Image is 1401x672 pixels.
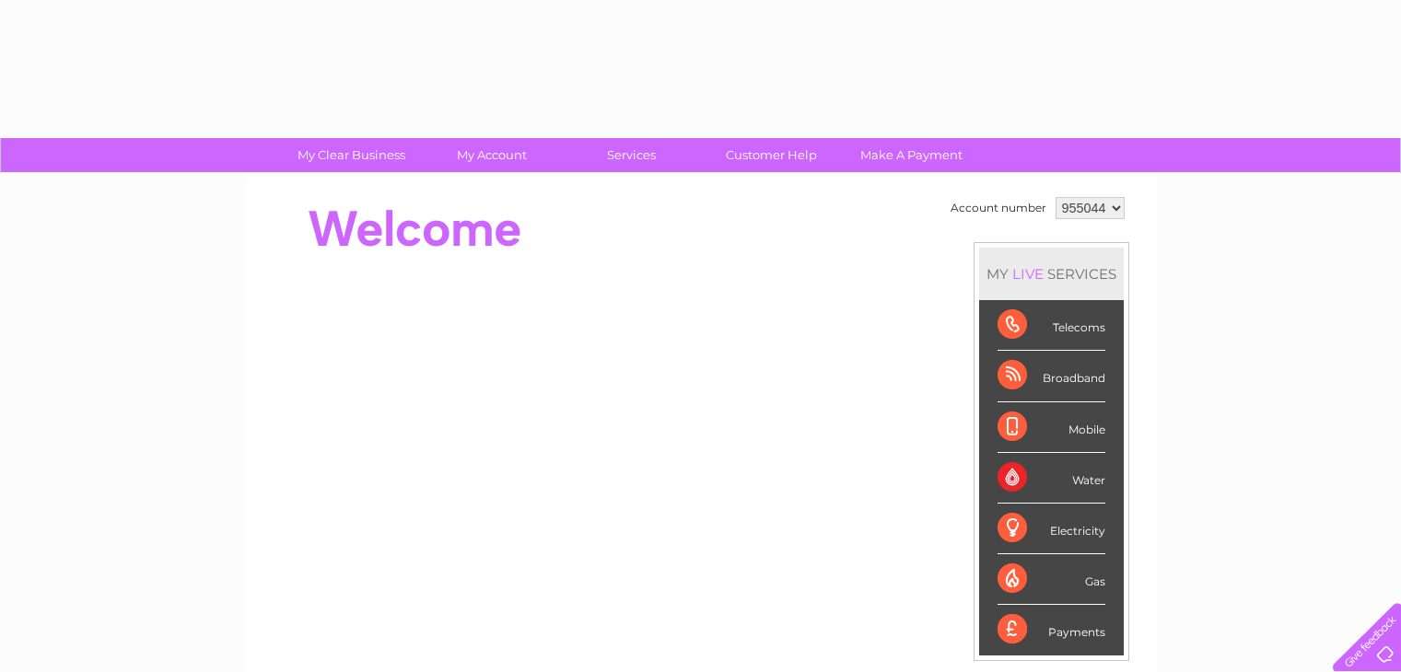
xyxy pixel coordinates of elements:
[275,138,427,172] a: My Clear Business
[1009,265,1047,283] div: LIVE
[979,248,1124,300] div: MY SERVICES
[998,351,1105,401] div: Broadband
[998,554,1105,605] div: Gas
[946,192,1051,224] td: Account number
[835,138,987,172] a: Make A Payment
[998,402,1105,453] div: Mobile
[555,138,707,172] a: Services
[998,300,1105,351] div: Telecoms
[998,605,1105,655] div: Payments
[415,138,567,172] a: My Account
[998,504,1105,554] div: Electricity
[695,138,847,172] a: Customer Help
[998,453,1105,504] div: Water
